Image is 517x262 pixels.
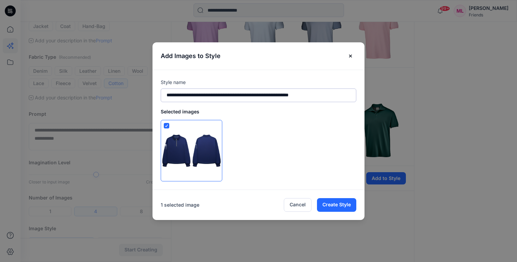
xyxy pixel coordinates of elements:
[317,198,356,212] button: Create Style
[284,198,311,212] button: Cancel
[345,51,356,61] button: Close
[161,120,222,181] img: 1.png
[161,108,356,120] p: Selected images
[161,78,356,86] p: Style name
[153,42,364,70] header: Add Images to Style
[153,201,199,209] p: 1 selected image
